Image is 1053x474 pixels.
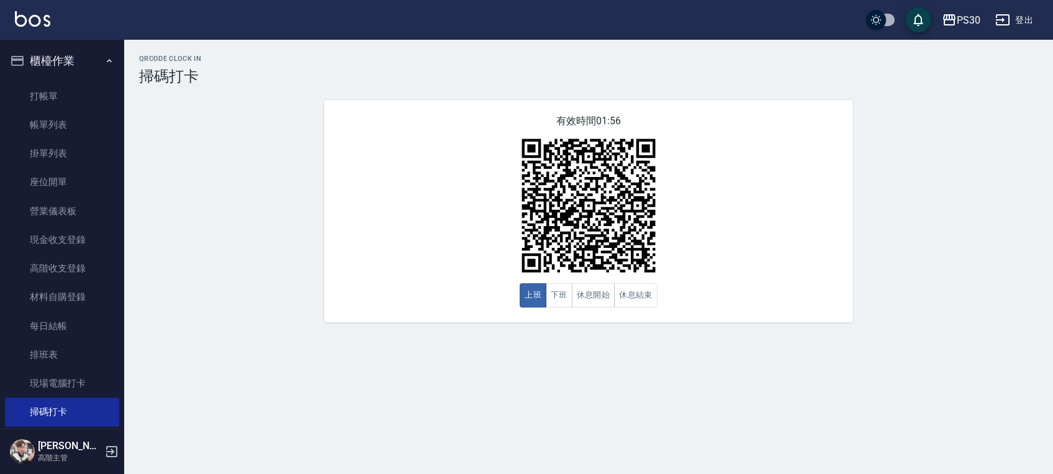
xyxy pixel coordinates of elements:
[15,11,50,27] img: Logo
[937,7,985,33] button: PS30
[520,283,546,308] button: 上班
[5,312,119,340] a: 每日結帳
[990,9,1038,32] button: 登出
[5,45,119,77] button: 櫃檯作業
[10,439,35,464] img: Person
[5,168,119,196] a: 座位開單
[5,111,119,139] a: 帳單列表
[324,100,853,322] div: 有效時間 01:56
[5,82,119,111] a: 打帳單
[5,254,119,283] a: 高階收支登錄
[38,452,101,463] p: 高階主管
[139,68,1038,85] h3: 掃碼打卡
[957,12,980,28] div: PS30
[614,283,658,308] button: 休息結束
[5,398,119,426] a: 掃碼打卡
[38,440,101,452] h5: [PERSON_NAME]
[5,226,119,254] a: 現金收支登錄
[5,369,119,398] a: 現場電腦打卡
[5,139,119,168] a: 掛單列表
[139,55,1038,63] h2: QRcode Clock In
[572,283,615,308] button: 休息開始
[5,340,119,369] a: 排班表
[5,283,119,311] a: 材料自購登錄
[5,197,119,226] a: 營業儀表板
[906,7,931,32] button: save
[546,283,572,308] button: 下班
